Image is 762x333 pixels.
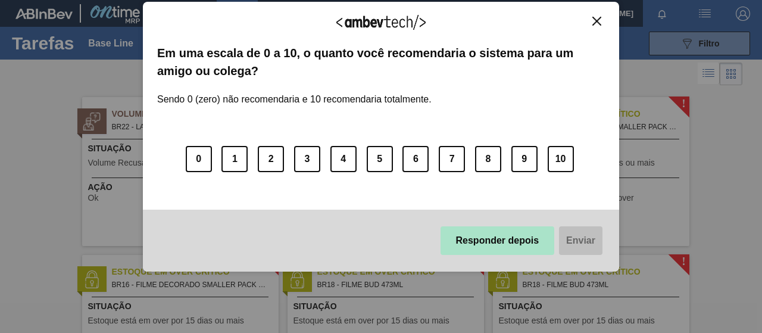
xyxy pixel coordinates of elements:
[367,146,393,172] button: 5
[294,146,320,172] button: 3
[441,226,555,255] button: Responder depois
[157,80,432,105] label: Sendo 0 (zero) não recomendaria e 10 recomendaria totalmente.
[157,44,605,80] label: Em uma escala de 0 a 10, o quanto você recomendaria o sistema para um amigo ou colega?
[336,15,426,30] img: Logo Ambevtech
[330,146,357,172] button: 4
[221,146,248,172] button: 1
[439,146,465,172] button: 7
[511,146,538,172] button: 9
[258,146,284,172] button: 2
[548,146,574,172] button: 10
[475,146,501,172] button: 8
[592,17,601,26] img: Close
[402,146,429,172] button: 6
[186,146,212,172] button: 0
[589,16,605,26] button: Close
